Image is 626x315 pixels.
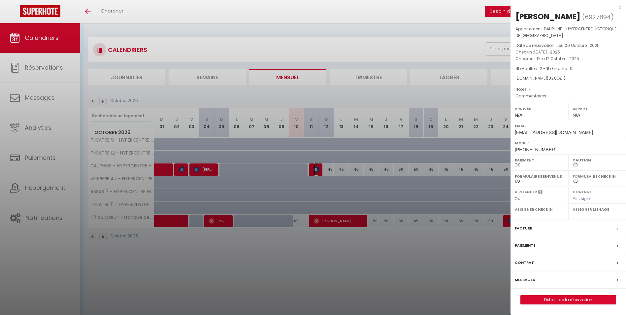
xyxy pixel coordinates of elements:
[538,189,543,196] i: Sélectionner OUI si vous souhaiter envoyer les séquences de messages post-checkout
[515,225,532,232] label: Facture
[511,3,621,11] div: x
[515,26,616,38] span: DAUPHINE - HYPERCENTRE HISTORIQUE DE [GEOGRAPHIC_DATA]
[515,157,564,163] label: Paiement
[582,12,614,21] span: ( )
[515,113,522,118] span: N/A
[515,86,621,93] p: Notes :
[515,55,621,62] p: Checkout :
[529,87,531,92] span: -
[515,122,622,129] label: Email
[573,113,580,118] span: N/A
[515,11,580,22] div: [PERSON_NAME]
[573,206,622,213] label: Assigner Menage
[547,75,565,81] span: ( € )
[573,189,592,193] label: Contrat
[515,189,537,195] label: A relancer
[515,105,564,112] label: Arrivée
[515,147,556,152] span: [PHONE_NUMBER]
[515,66,573,71] span: Nb Adultes : 2 -
[573,157,622,163] label: Caution
[537,56,579,61] span: Dim 12 Octobre . 2025
[515,93,621,99] p: Commentaires :
[548,75,559,81] span: 83.85
[573,173,622,180] label: Formulaire Checkin
[515,206,564,213] label: Assigner Checkin
[515,75,621,82] div: [DOMAIN_NAME]
[515,259,534,266] label: Contrat
[534,49,560,55] span: [DATE] . 2025
[545,66,573,71] span: Nb Enfants : 0
[515,140,622,146] label: Mobile
[548,93,550,99] span: -
[556,43,600,48] span: Jeu 09 Octobre . 2025
[515,242,536,249] label: Paiements
[515,26,621,39] p: Appartement :
[521,296,616,304] a: Détails de la réservation
[515,49,621,55] p: Checkin :
[515,130,593,135] span: [EMAIL_ADDRESS][DOMAIN_NAME]
[515,276,535,283] label: Messages
[515,173,564,180] label: Formulaire Bienvenue
[515,42,621,49] p: Date de réservation :
[585,13,611,21] span: 6927894
[573,196,592,201] span: Pas signé
[573,105,622,112] label: Départ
